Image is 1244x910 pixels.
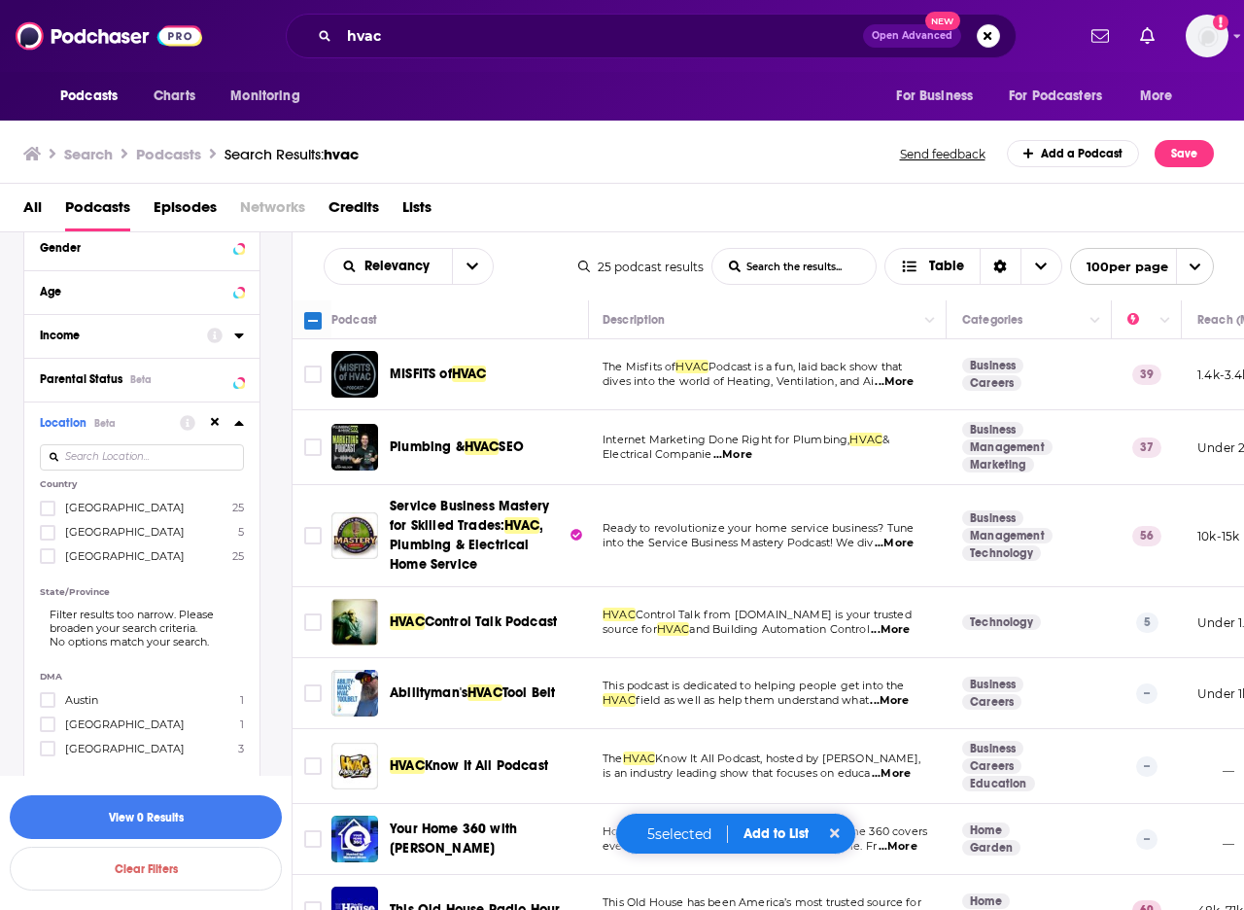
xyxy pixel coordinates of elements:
span: Ready to revolutionize your home service business? Tune [603,521,914,535]
a: All [23,192,42,231]
p: -- [1136,683,1158,703]
span: dives into the world of Heating, Ventilation, and Ai [603,374,874,388]
div: Sort Direction [980,249,1020,284]
h2: Choose List sort [324,248,494,285]
span: Open Advanced [872,31,952,41]
a: Business [962,741,1023,756]
span: Abilityman's [390,684,467,701]
a: Podcasts [65,192,130,231]
span: New [925,12,960,30]
a: Your Home 360 with [PERSON_NAME] [390,820,582,858]
span: Control Talk Podcast [425,613,557,630]
span: HVAC [603,693,636,707]
a: HVACControl Talk Podcast [390,612,557,632]
button: open menu [996,78,1130,115]
a: Abilityman'sHVACTool Belt [390,683,555,703]
svg: Add a profile image [1213,15,1228,30]
span: The [603,752,623,765]
span: HVAC [390,613,425,630]
span: 3 [238,742,244,755]
span: HVAC [390,757,425,774]
span: [GEOGRAPHIC_DATA] [65,717,185,731]
p: 10k-15k [1197,528,1239,544]
span: HVAC [657,622,690,636]
a: Show notifications dropdown [1132,19,1162,52]
span: HVAC [465,438,500,455]
span: Toggle select row [304,527,322,544]
span: HVAC [504,517,539,534]
span: HVAC [603,608,636,621]
span: 5 [238,525,244,539]
span: Parental Status [40,372,122,386]
span: HVAC [623,752,656,765]
span: For Business [896,83,973,110]
span: Plumbing & [390,438,465,455]
span: MISFITS of [390,366,452,382]
a: Home [962,893,1010,909]
span: ...More [871,622,910,638]
div: Filter results too narrow. Please broaden your search criteria. [40,608,244,635]
span: Hosted by Realtor [PERSON_NAME], Your Home 360 covers [603,824,927,838]
p: 5 [1136,612,1158,632]
img: Podchaser - Follow, Share and Rate Podcasts [16,17,202,54]
span: into the Service Business Mastery Podcast! We div [603,536,873,549]
span: 25 [232,549,244,563]
div: Categories [962,308,1022,332]
a: Careers [962,375,1021,391]
img: User Profile [1186,15,1228,57]
span: More DMAS [110,774,165,785]
img: HVAC Know It All Podcast [331,743,378,789]
a: Show notifications dropdown [1084,19,1117,52]
span: HVAC [849,433,882,446]
button: Parental StatusBeta [40,367,244,391]
button: open menu [1070,248,1214,285]
a: Business [962,510,1023,526]
button: open menu [882,78,997,115]
button: Column Actions [1084,309,1107,332]
span: SEO [499,438,524,455]
a: Careers [962,758,1021,774]
span: Know It All Podcast, hosted by [PERSON_NAME], [655,752,920,765]
span: 1 [240,717,244,731]
button: open menu [452,249,493,284]
p: DMA [40,672,244,682]
span: This podcast is dedicated to helping people get into the [603,679,905,692]
button: Clear Filters [10,847,282,891]
span: Toggle select row [304,684,322,702]
button: Choose View [884,248,1062,285]
a: Technology [962,545,1041,561]
button: open menu [325,260,452,273]
div: Search podcasts, credits, & more... [286,14,1017,58]
p: -- [1136,756,1158,776]
span: [GEOGRAPHIC_DATA] [65,501,185,514]
button: LocationBeta [40,410,180,435]
a: Your Home 360 with Michael Blaze [331,816,378,862]
img: Service Business Mastery for Skilled Trades: HVAC, Plumbing & Electrical Home Service [331,512,378,559]
span: ...More [875,374,914,390]
button: Gender [40,235,244,260]
span: Podcast is a fun, laid back show that [708,360,902,373]
span: [GEOGRAPHIC_DATA] [65,525,185,539]
a: Search Results:hvac [225,145,359,163]
a: Garden [962,840,1020,856]
a: Abilityman's HVAC Tool Belt [331,670,378,717]
span: Service Business Mastery for Skilled Trades: [390,498,549,534]
a: Business [962,422,1023,437]
span: Logged in as james.parsons [1186,15,1228,57]
a: Charts [141,78,207,115]
span: Internet Marketing Done Right for Plumbing, [603,433,849,446]
a: Lists [402,192,432,231]
button: Open AdvancedNew [863,24,961,48]
span: , Plumbing & Electrical Home Service [390,517,543,573]
span: Monitoring [230,83,299,110]
a: Technology [962,614,1041,630]
span: Tool Belt [502,684,556,701]
button: Income [40,323,207,347]
a: Management [962,439,1053,455]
